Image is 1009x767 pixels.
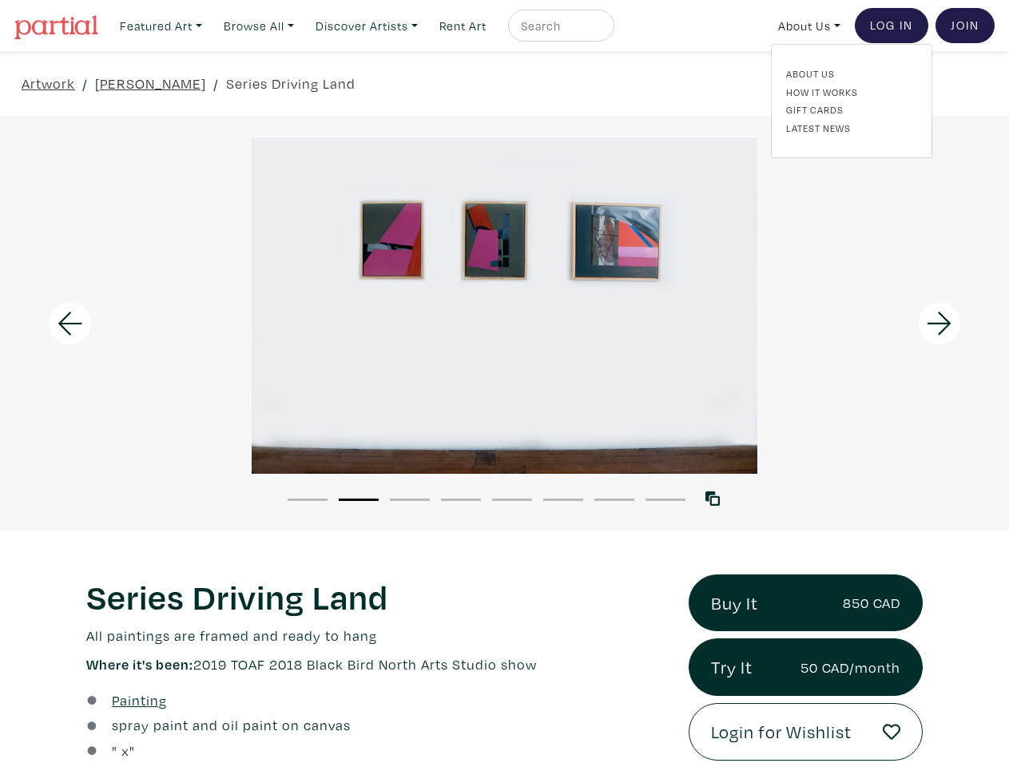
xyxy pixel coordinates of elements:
[786,121,917,135] a: Latest News
[390,499,430,501] button: 3 of 8
[519,16,599,36] input: Search
[112,691,167,709] u: Painting
[786,66,917,81] a: About Us
[432,10,494,42] a: Rent Art
[800,657,900,678] small: 50 CAD/month
[843,592,900,614] small: 850 CAD
[689,574,923,632] a: Buy It850 CAD
[112,690,167,711] a: Painting
[22,73,75,94] a: Artwork
[543,499,583,501] button: 6 of 8
[86,574,665,618] h1: Series Driving Land
[594,499,634,501] button: 7 of 8
[689,703,923,761] a: Login for Wishlist
[689,638,923,696] a: Try It50 CAD/month
[86,654,665,675] p: 2019 TOAF 2018 Black Bird North Arts Studio show
[786,85,917,99] a: How It Works
[441,499,481,501] button: 4 of 8
[492,499,532,501] button: 5 of 8
[771,10,848,42] a: About Us
[226,73,356,94] a: Series Driving Land
[112,714,351,736] a: spray paint and oil paint on canvas
[288,499,328,501] button: 1 of 8
[86,655,193,674] span: Where it's been:
[786,102,917,117] a: Gift Cards
[216,10,301,42] a: Browse All
[308,10,425,42] a: Discover Artists
[112,740,135,761] div: " x "
[86,625,665,646] p: All paintings are framed and ready to hang
[711,718,852,745] span: Login for Wishlist
[855,8,928,43] a: Log In
[936,8,995,43] a: Join
[82,73,88,94] span: /
[339,499,379,501] button: 2 of 8
[95,73,206,94] a: [PERSON_NAME]
[213,73,219,94] span: /
[646,499,685,501] button: 8 of 8
[771,44,932,158] div: Featured Art
[113,10,209,42] a: Featured Art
